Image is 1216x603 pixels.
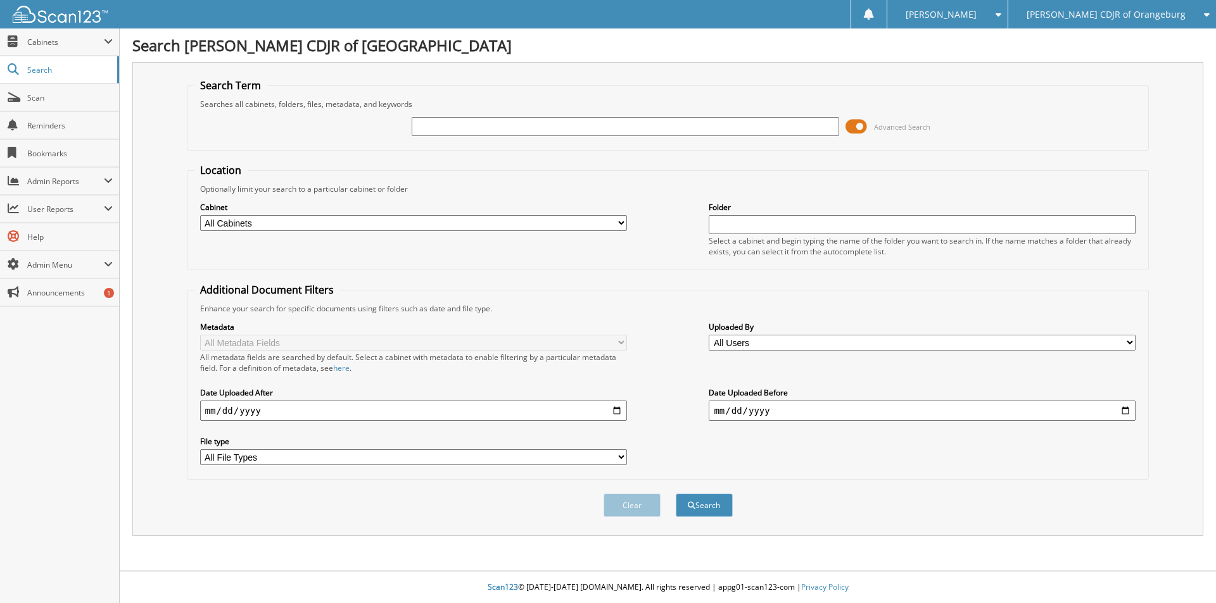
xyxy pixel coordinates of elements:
[194,163,248,177] legend: Location
[120,572,1216,603] div: © [DATE]-[DATE] [DOMAIN_NAME]. All rights reserved | appg01-scan123-com |
[709,202,1136,213] label: Folder
[709,321,1136,332] label: Uploaded By
[13,6,108,23] img: scan123-logo-white.svg
[1027,11,1186,18] span: [PERSON_NAME] CDJR of Orangeburg
[488,581,518,592] span: Scan123
[801,581,849,592] a: Privacy Policy
[709,235,1136,257] div: Select a cabinet and begin typing the name of the folder you want to search in. If the name match...
[906,11,977,18] span: [PERSON_NAME]
[194,303,1143,314] div: Enhance your search for specific documents using filters such as date and file type.
[27,65,111,75] span: Search
[27,92,113,103] span: Scan
[709,401,1136,421] input: end
[709,387,1136,398] label: Date Uploaded Before
[194,78,267,92] legend: Search Term
[104,288,114,298] div: 1
[27,176,104,187] span: Admin Reports
[604,494,661,517] button: Clear
[194,283,340,297] legend: Additional Document Filters
[676,494,733,517] button: Search
[27,287,113,298] span: Announcements
[27,204,104,214] span: User Reports
[194,183,1143,194] div: Optionally limit your search to a particular cabinet or folder
[200,321,627,332] label: Metadata
[27,259,104,270] span: Admin Menu
[200,202,627,213] label: Cabinet
[27,148,113,159] span: Bookmarks
[132,35,1203,56] h1: Search [PERSON_NAME] CDJR of [GEOGRAPHIC_DATA]
[200,387,627,398] label: Date Uploaded After
[333,363,350,373] a: here
[874,122,930,132] span: Advanced Search
[27,232,113,242] span: Help
[27,120,113,131] span: Reminders
[194,99,1143,109] div: Searches all cabinets, folders, files, metadata, and keywords
[200,436,627,447] label: File type
[200,352,627,373] div: All metadata fields are searched by default. Select a cabinet with metadata to enable filtering b...
[200,401,627,421] input: start
[27,37,104,47] span: Cabinets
